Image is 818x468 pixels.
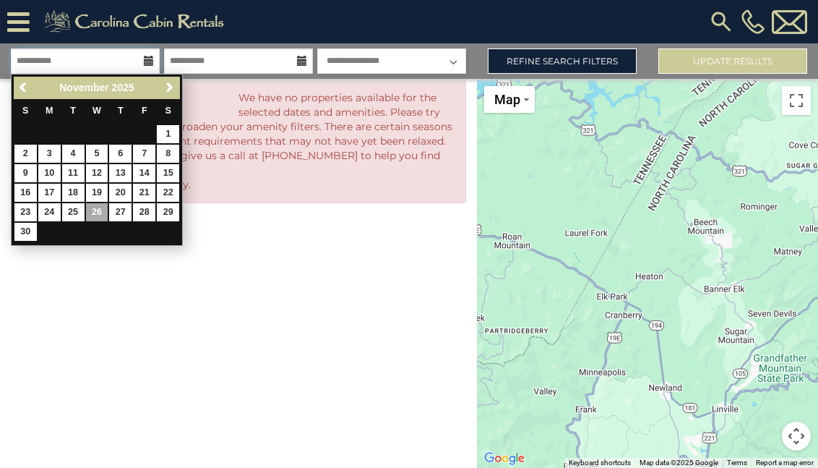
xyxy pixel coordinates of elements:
a: Report a map error [756,459,814,467]
button: Update Results [658,48,807,74]
span: Thursday [118,106,124,116]
a: 28 [133,203,155,221]
a: 22 [157,184,179,202]
a: Previous [15,79,33,97]
a: 1 [157,125,179,143]
a: 8 [157,145,179,163]
a: 9 [14,164,37,182]
a: Open this area in Google Maps (opens a new window) [481,449,528,468]
span: Saturday [165,106,171,116]
a: 23 [14,203,37,221]
a: 19 [86,184,108,202]
span: Sunday [22,106,28,116]
a: 12 [86,164,108,182]
a: Refine Search Filters [488,48,637,74]
a: 15 [157,164,179,182]
span: Friday [142,106,147,116]
img: Google [481,449,528,468]
span: November [59,82,108,93]
span: Previous [18,82,30,93]
a: 3 [38,145,61,163]
span: Monday [46,106,53,116]
a: Terms [727,459,747,467]
a: [PHONE_NUMBER] [738,9,768,34]
a: 17 [38,184,61,202]
p: We have no properties available for the selected dates and amenities. Please try alternative or l... [22,90,455,192]
a: 26 [86,203,108,221]
a: 18 [62,184,85,202]
span: Next [164,82,176,93]
img: Khaki-logo.png [37,7,236,36]
button: Keyboard shortcuts [569,458,631,468]
a: 20 [109,184,132,202]
a: 6 [109,145,132,163]
span: Tuesday [70,106,76,116]
a: 10 [38,164,61,182]
a: 30 [14,223,37,241]
button: Change map style [484,86,535,113]
span: Wednesday [92,106,101,116]
a: 5 [86,145,108,163]
a: 27 [109,203,132,221]
a: 4 [62,145,85,163]
span: Map data ©2025 Google [640,459,718,467]
a: Next [160,79,178,97]
span: Map [494,92,520,107]
button: Toggle fullscreen view [782,86,811,115]
a: 25 [62,203,85,221]
a: 21 [133,184,155,202]
a: 24 [38,203,61,221]
a: 2 [14,145,37,163]
a: 29 [157,203,179,221]
a: 13 [109,164,132,182]
a: 14 [133,164,155,182]
button: Map camera controls [782,422,811,451]
span: 2025 [112,82,134,93]
a: 7 [133,145,155,163]
img: search-regular.svg [708,9,734,35]
a: 16 [14,184,37,202]
a: 11 [62,164,85,182]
